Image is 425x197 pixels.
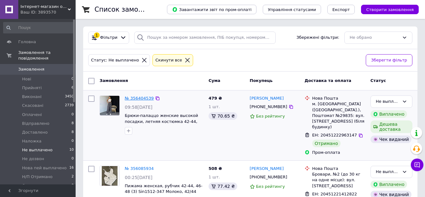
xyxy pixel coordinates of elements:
span: Доставка та оплата [305,78,351,83]
div: Бровари, №2 (до 30 кг на одне місце): вул. [STREET_ADDRESS] [312,171,365,189]
input: Пошук за номером замовлення, ПІБ покупця, номером телефону, Email, номером накладної [134,32,275,44]
div: [PHONE_NUMBER] [249,173,289,181]
a: № 356085934 [125,166,154,171]
div: Ваш ID: 3893570 [20,9,76,15]
span: Нові [22,76,31,82]
button: Завантажити звіт по пром-оплаті [167,5,256,14]
span: Головна [18,39,36,45]
span: Без рейтингу [256,114,285,119]
a: [PERSON_NAME] [250,166,284,172]
span: 508 ₴ [209,166,222,171]
div: Не обрано [350,34,399,41]
span: Без рейтингу [256,184,285,189]
span: Експорт [332,7,350,12]
span: 0 [72,138,74,144]
span: 0 [72,112,74,118]
div: Дешева доставка [370,120,412,133]
div: [PHONE_NUMBER] [249,103,289,111]
span: Збережені фільтри: [296,35,339,41]
span: Інтернет-магазин одягу «Richie» [20,4,68,9]
span: 2739 [65,103,74,108]
span: 16 [69,165,74,171]
button: Управління статусами [263,5,321,14]
span: Замовлення та повідомлення [18,50,76,61]
div: Cкинути все [154,57,183,64]
span: 0 [72,156,74,162]
button: Чат з покупцем [411,159,423,171]
div: м. [GEOGRAPHIC_DATA] ([GEOGRAPHIC_DATA].), Поштомат №29835: вул. [STREET_ADDRESS] (біля будинку) [312,101,365,130]
span: Статус [370,78,386,83]
div: Пром-оплата [312,150,365,155]
span: 2 [72,174,74,180]
div: Отримано [312,140,341,147]
a: Пижама женская, рубчик 42-44, 46-48 (3) Sin1512-347 Молоко, 42/44 [125,183,202,194]
span: Не дозвон [22,156,44,162]
span: Нова пей выплачено [22,165,66,171]
span: Замовлення [100,78,128,83]
span: 0 [72,76,74,82]
div: Виплачено [370,181,407,188]
div: Виплачено [370,110,407,118]
button: Створити замовлення [361,5,419,14]
span: 3450 [65,94,74,100]
div: Статус: Не выплачено [90,57,140,64]
div: Не выплачено [376,98,399,105]
button: Зберегти фільтр [366,54,412,67]
button: Експорт [327,5,355,14]
span: Прийняті [22,85,42,91]
div: Не выплачено [376,169,399,175]
span: Створити замовлення [366,7,414,12]
img: Фото товару [102,166,118,186]
span: Виконані [22,94,42,100]
span: Наложка [22,138,42,144]
span: Зберегти фільтр [371,57,407,64]
a: Брюки-палаццо женские высокой посадки, летняя костюмка 42-44, 46-48 (5) Sin824-1547 [125,113,198,130]
div: 70.65 ₴ [209,112,237,120]
span: 1 шт. [209,104,220,109]
a: Фото товару [100,96,120,116]
span: Н/П Отримано [22,174,53,180]
div: 1 [94,32,100,38]
span: 1 шт. [209,175,220,179]
span: 0 [72,183,74,188]
span: Скасовані [22,103,43,108]
input: Пошук [3,22,74,33]
span: 00:25[DATE] [125,175,152,180]
span: ЕН: 20451221412822 [312,192,357,196]
div: 77.42 ₴ [209,183,237,190]
img: Фото товару [100,96,119,115]
span: 479 ₴ [209,96,222,101]
div: Нова Пошта [312,166,365,171]
a: Створити замовлення [355,7,419,12]
span: Доставлено [22,130,48,135]
span: 09:58[DATE] [125,105,152,110]
span: 6 [72,85,74,91]
div: Нова Пошта [312,96,365,101]
span: Ожидаем оплату [22,183,59,188]
span: Управління статусами [268,7,316,12]
span: Замовлення [18,67,44,72]
span: ЕН: 20451222963147 [312,133,357,137]
h1: Список замовлень [95,6,158,13]
span: Відправлено [22,121,49,126]
span: 10 [69,147,74,153]
span: Cума [209,78,220,83]
span: Фільтри [100,35,118,41]
a: № 356404539 [125,96,154,101]
span: Завантажити звіт по пром-оплаті [172,7,251,12]
span: Не выплачено [22,147,53,153]
span: 8 [72,121,74,126]
a: [PERSON_NAME] [250,96,284,101]
div: Чек виданий [370,136,411,143]
span: Покупець [250,78,273,83]
span: Оплачені [22,112,42,118]
a: Фото товару [100,166,120,186]
span: 8 [72,130,74,135]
